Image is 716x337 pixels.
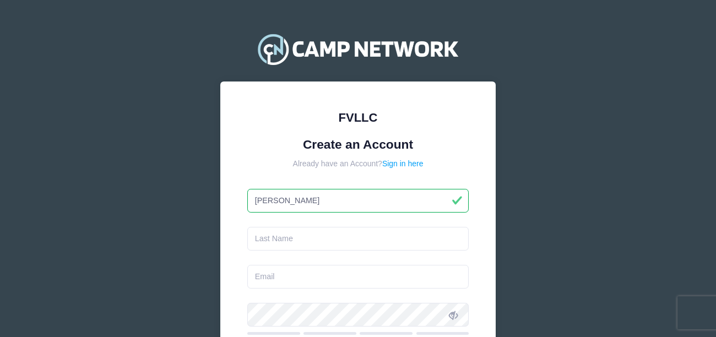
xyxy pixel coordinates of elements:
[247,265,469,289] input: Email
[382,159,424,168] a: Sign in here
[253,27,463,71] img: Camp Network
[247,227,469,251] input: Last Name
[247,189,469,213] input: First Name
[247,108,469,127] div: FVLLC
[247,158,469,170] div: Already have an Account?
[247,137,469,152] h1: Create an Account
